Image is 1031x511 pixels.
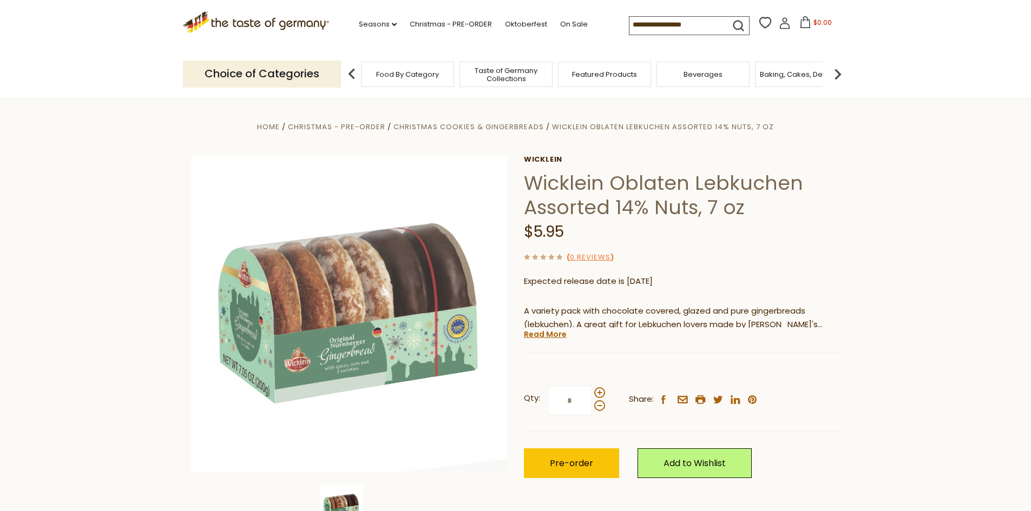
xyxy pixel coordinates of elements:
[183,61,341,87] p: Choice of Categories
[410,18,492,30] a: Christmas - PRE-ORDER
[570,252,610,263] a: 0 Reviews
[524,448,619,478] button: Pre-order
[359,18,397,30] a: Seasons
[524,304,840,331] p: A variety pack with chocolate covered, glazed and pure gingerbreads (lebkuchen). A great gift for...
[572,70,637,78] a: Featured Products
[567,252,614,262] span: ( )
[257,122,280,132] a: Home
[505,18,547,30] a: Oktoberfest
[463,67,549,83] a: Taste of Germany Collections
[524,391,540,405] strong: Qty:
[629,393,654,406] span: Share:
[524,275,840,288] p: Expected release date is [DATE]
[548,386,592,415] input: Qty:
[550,457,593,469] span: Pre-order
[393,122,544,132] a: Christmas Cookies & Gingerbreads
[560,18,588,30] a: On Sale
[524,329,567,340] a: Read More
[760,70,844,78] a: Baking, Cakes, Desserts
[827,63,849,85] img: next arrow
[638,448,752,478] a: Add to Wishlist
[288,122,385,132] a: Christmas - PRE-ORDER
[552,122,774,132] a: Wicklein Oblaten Lebkuchen Assorted 14% Nuts, 7 oz
[793,16,839,32] button: $0.00
[376,70,439,78] a: Food By Category
[524,171,840,220] h1: Wicklein Oblaten Lebkuchen Assorted 14% Nuts, 7 oz
[341,63,363,85] img: previous arrow
[524,155,840,164] a: Wicklein
[524,221,564,242] span: $5.95
[684,70,723,78] a: Beverages
[191,155,508,472] img: Wicklein Oblaten Lebkuchen Assorted
[813,18,832,27] span: $0.00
